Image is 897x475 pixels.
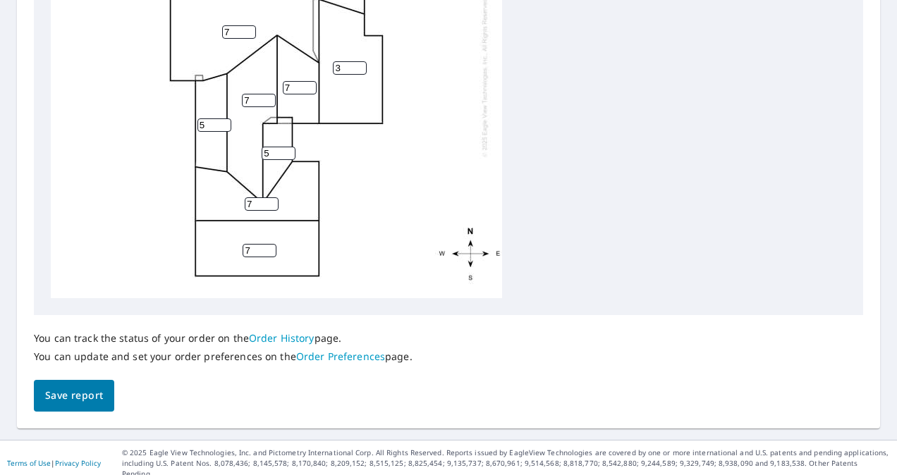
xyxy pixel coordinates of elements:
[249,331,315,345] a: Order History
[34,380,114,412] button: Save report
[7,458,51,468] a: Terms of Use
[7,459,101,467] p: |
[55,458,101,468] a: Privacy Policy
[296,350,385,363] a: Order Preferences
[45,387,103,405] span: Save report
[34,332,413,345] p: You can track the status of your order on the page.
[34,350,413,363] p: You can update and set your order preferences on the page.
